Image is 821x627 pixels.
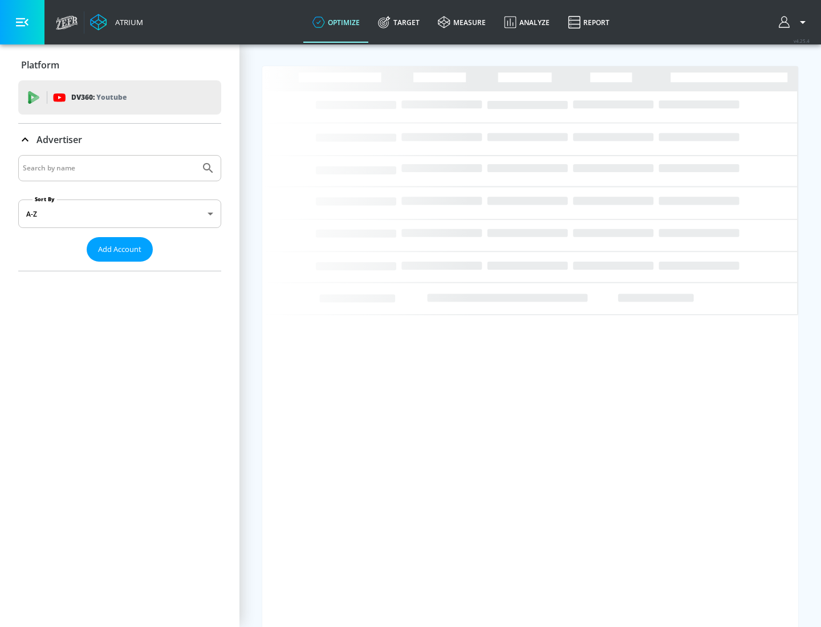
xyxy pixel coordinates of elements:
p: Youtube [96,91,127,103]
a: Atrium [90,14,143,31]
input: Search by name [23,161,196,176]
p: DV360: [71,91,127,104]
div: Advertiser [18,124,221,156]
div: DV360: Youtube [18,80,221,115]
div: Atrium [111,17,143,27]
span: v 4.25.4 [794,38,810,44]
nav: list of Advertiser [18,262,221,271]
a: Report [559,2,619,43]
span: Add Account [98,243,141,256]
p: Advertiser [36,133,82,146]
a: optimize [303,2,369,43]
div: Platform [18,49,221,81]
a: Target [369,2,429,43]
div: A-Z [18,199,221,228]
a: measure [429,2,495,43]
label: Sort By [32,196,57,203]
a: Analyze [495,2,559,43]
button: Add Account [87,237,153,262]
p: Platform [21,59,59,71]
div: Advertiser [18,155,221,271]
